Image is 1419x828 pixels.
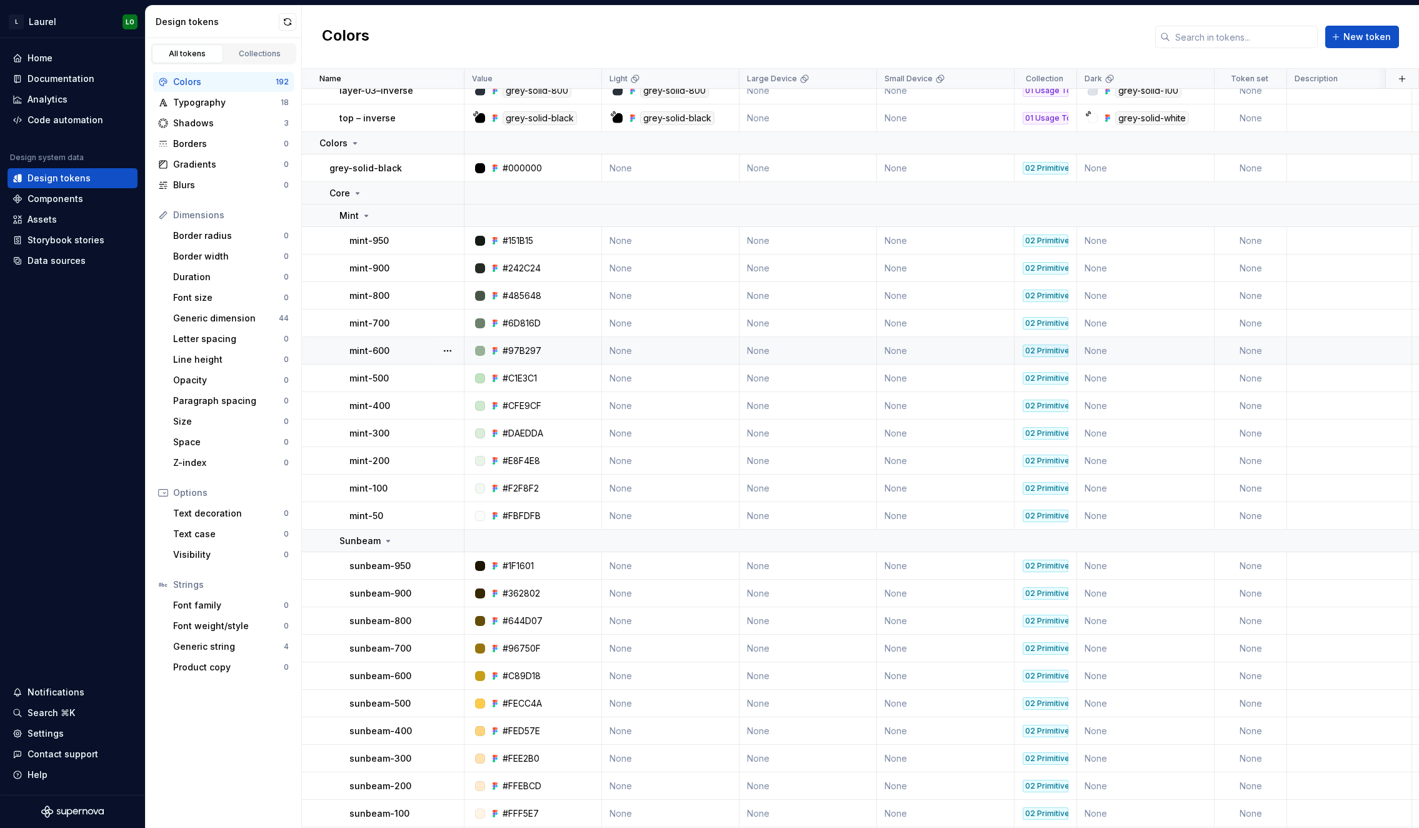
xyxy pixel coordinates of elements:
[1215,420,1287,447] td: None
[349,615,411,627] p: sunbeam-800
[173,117,284,129] div: Shadows
[877,580,1015,607] td: None
[28,73,94,85] div: Documentation
[877,717,1015,745] td: None
[1215,104,1287,132] td: None
[602,255,740,282] td: None
[279,313,289,323] div: 44
[173,640,284,653] div: Generic string
[349,235,389,247] p: mint-950
[877,607,1015,635] td: None
[602,337,740,365] td: None
[168,637,294,657] a: Generic string4
[602,282,740,310] td: None
[284,642,289,652] div: 4
[1023,587,1068,600] div: 02 Primitive Tokens
[503,615,543,627] div: #644D07
[168,657,294,677] a: Product copy0
[168,545,294,565] a: Visibility0
[1215,310,1287,337] td: None
[168,246,294,266] a: Border width0
[349,262,389,275] p: mint-900
[602,310,740,337] td: None
[329,187,350,199] p: Core
[28,255,86,267] div: Data sources
[168,308,294,328] a: Generic dimension44
[503,510,541,522] div: #FBFDFB
[1085,74,1102,84] p: Dark
[319,74,341,84] p: Name
[602,227,740,255] td: None
[349,400,390,412] p: mint-400
[28,193,83,205] div: Components
[503,642,541,655] div: #96750F
[284,375,289,385] div: 0
[1077,310,1215,337] td: None
[503,725,540,737] div: #FED57E
[740,77,877,104] td: None
[602,502,740,530] td: None
[173,291,284,304] div: Font size
[877,310,1015,337] td: None
[503,235,533,247] div: #151B15
[339,210,359,222] p: Mint
[284,458,289,468] div: 0
[1215,227,1287,255] td: None
[168,350,294,370] a: Line height0
[153,72,294,92] a: Colors192
[284,396,289,406] div: 0
[153,93,294,113] a: Typography18
[1115,84,1181,98] div: grey-solid-100
[126,17,134,27] div: LO
[329,162,402,174] p: grey-solid-black
[740,255,877,282] td: None
[156,49,219,59] div: All tokens
[3,8,143,35] button: LLaurelLO
[1077,690,1215,717] td: None
[1077,282,1215,310] td: None
[8,251,138,271] a: Data sources
[1023,162,1068,174] div: 02 Primitive Tokens
[173,179,284,191] div: Blurs
[168,370,294,390] a: Opacity0
[1023,317,1068,330] div: 02 Primitive Tokens
[1023,372,1068,385] div: 02 Primitive Tokens
[1215,690,1287,717] td: None
[8,210,138,230] a: Assets
[1215,392,1287,420] td: None
[1077,420,1215,447] td: None
[1215,255,1287,282] td: None
[173,250,284,263] div: Border width
[349,510,383,522] p: mint-50
[503,162,542,174] div: #000000
[28,686,84,699] div: Notifications
[153,154,294,174] a: Gradients0
[349,482,388,495] p: mint-100
[503,262,541,275] div: #242C24
[1215,580,1287,607] td: None
[1077,365,1215,392] td: None
[740,607,877,635] td: None
[168,391,294,411] a: Paragraph spacing0
[1023,642,1068,655] div: 02 Primitive Tokens
[740,690,877,717] td: None
[885,74,933,84] p: Small Device
[284,355,289,365] div: 0
[168,616,294,636] a: Font weight/style0
[1023,455,1068,467] div: 02 Primitive Tokens
[740,420,877,447] td: None
[153,113,294,133] a: Shadows3
[28,234,104,246] div: Storybook stories
[349,725,412,737] p: sunbeam-400
[8,89,138,109] a: Analytics
[8,230,138,250] a: Storybook stories
[602,475,740,502] td: None
[349,670,411,682] p: sunbeam-600
[1215,337,1287,365] td: None
[503,111,577,125] div: grey-solid-black
[877,77,1015,104] td: None
[503,84,571,98] div: grey-solid-800
[877,154,1015,182] td: None
[168,329,294,349] a: Letter spacing0
[1023,262,1068,275] div: 02 Primitive Tokens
